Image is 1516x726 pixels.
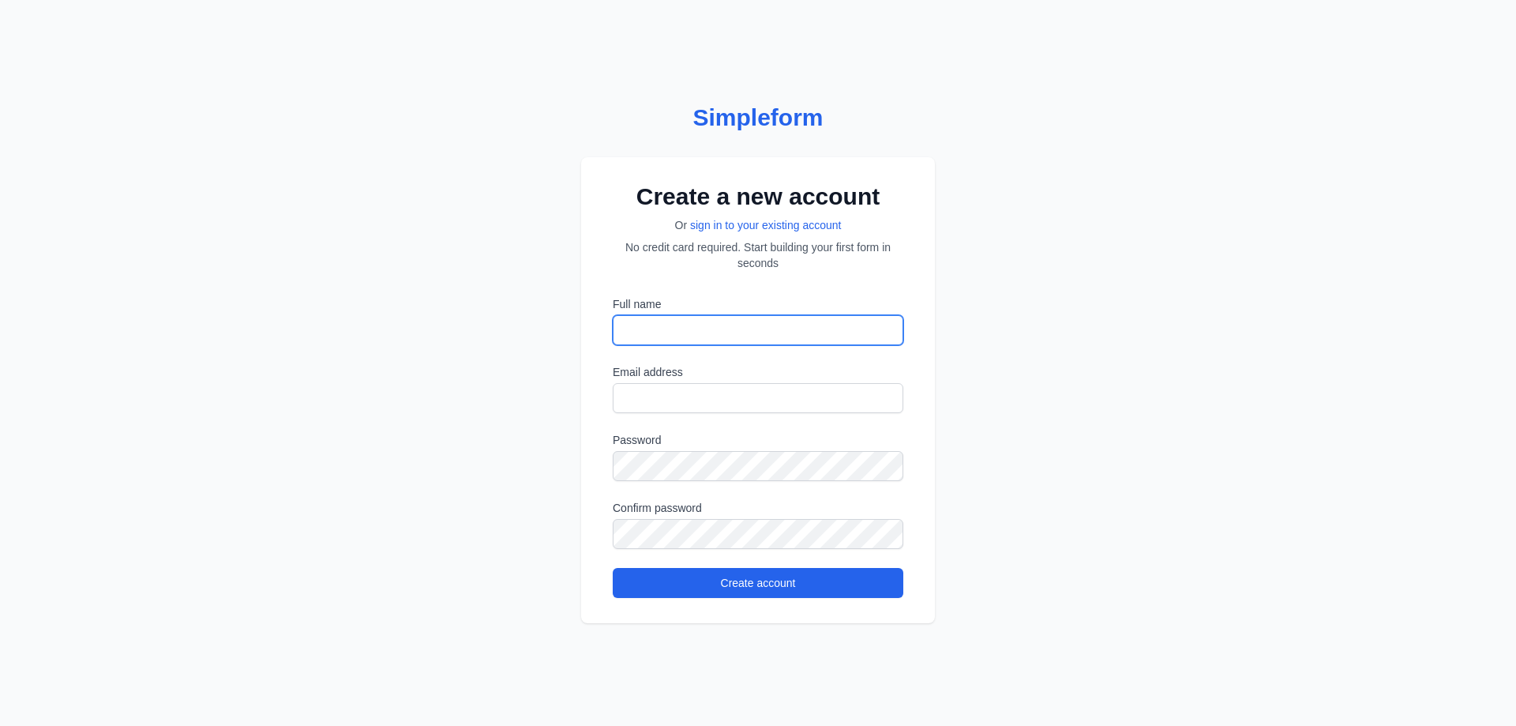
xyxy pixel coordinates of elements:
p: Or [613,217,903,233]
a: sign in to your existing account [690,219,841,231]
button: Create account [613,568,903,598]
p: No credit card required. Start building your first form in seconds [613,239,903,271]
a: Simpleform [581,103,935,132]
label: Password [613,432,903,448]
label: Full name [613,296,903,312]
h2: Create a new account [613,182,903,211]
label: Email address [613,364,903,380]
label: Confirm password [613,500,903,516]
